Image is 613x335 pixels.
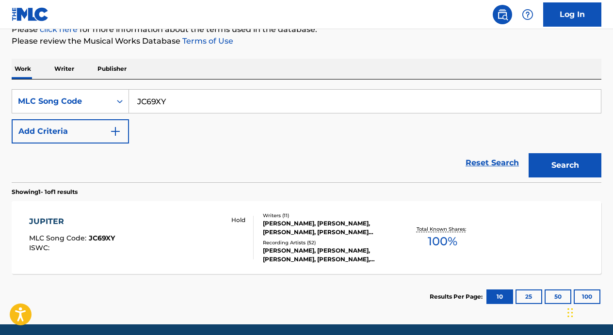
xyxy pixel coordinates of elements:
a: Reset Search [461,152,524,174]
img: search [497,9,508,20]
img: 9d2ae6d4665cec9f34b9.svg [110,126,121,137]
p: Hold [231,216,245,224]
span: 100 % [428,233,457,250]
div: JUPITER [29,216,115,227]
a: JUPITERMLC Song Code:JC69XYISWC: HoldWriters (11)[PERSON_NAME], [PERSON_NAME], [PERSON_NAME], [PE... [12,201,601,274]
p: Writer [51,59,77,79]
p: Please for more information about the terms used in the database. [12,24,601,35]
div: Recording Artists ( 52 ) [263,239,394,246]
div: [PERSON_NAME], [PERSON_NAME], [PERSON_NAME], [PERSON_NAME] [PERSON_NAME], [PERSON_NAME], [PERSON_... [263,219,394,237]
p: Showing 1 - 1 of 1 results [12,188,78,196]
p: Publisher [95,59,129,79]
div: MLC Song Code [18,96,105,107]
div: Help [518,5,537,24]
span: JC69XY [89,234,115,242]
iframe: Chat Widget [565,288,613,335]
button: Add Criteria [12,119,129,144]
button: 50 [545,289,571,304]
div: [PERSON_NAME], [PERSON_NAME], [PERSON_NAME], [PERSON_NAME], [PERSON_NAME] [263,246,394,264]
p: Results Per Page: [430,292,485,301]
a: Log In [543,2,601,27]
span: ISWC : [29,243,52,252]
form: Search Form [12,89,601,182]
a: Terms of Use [180,36,233,46]
a: click here [40,25,78,34]
img: help [522,9,533,20]
div: Writers ( 11 ) [263,212,394,219]
div: Drag [567,298,573,327]
p: Work [12,59,34,79]
p: Please review the Musical Works Database [12,35,601,47]
a: Public Search [493,5,512,24]
span: MLC Song Code : [29,234,89,242]
button: Search [529,153,601,177]
button: 10 [486,289,513,304]
img: MLC Logo [12,7,49,21]
button: 25 [516,289,542,304]
p: Total Known Shares: [417,225,468,233]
